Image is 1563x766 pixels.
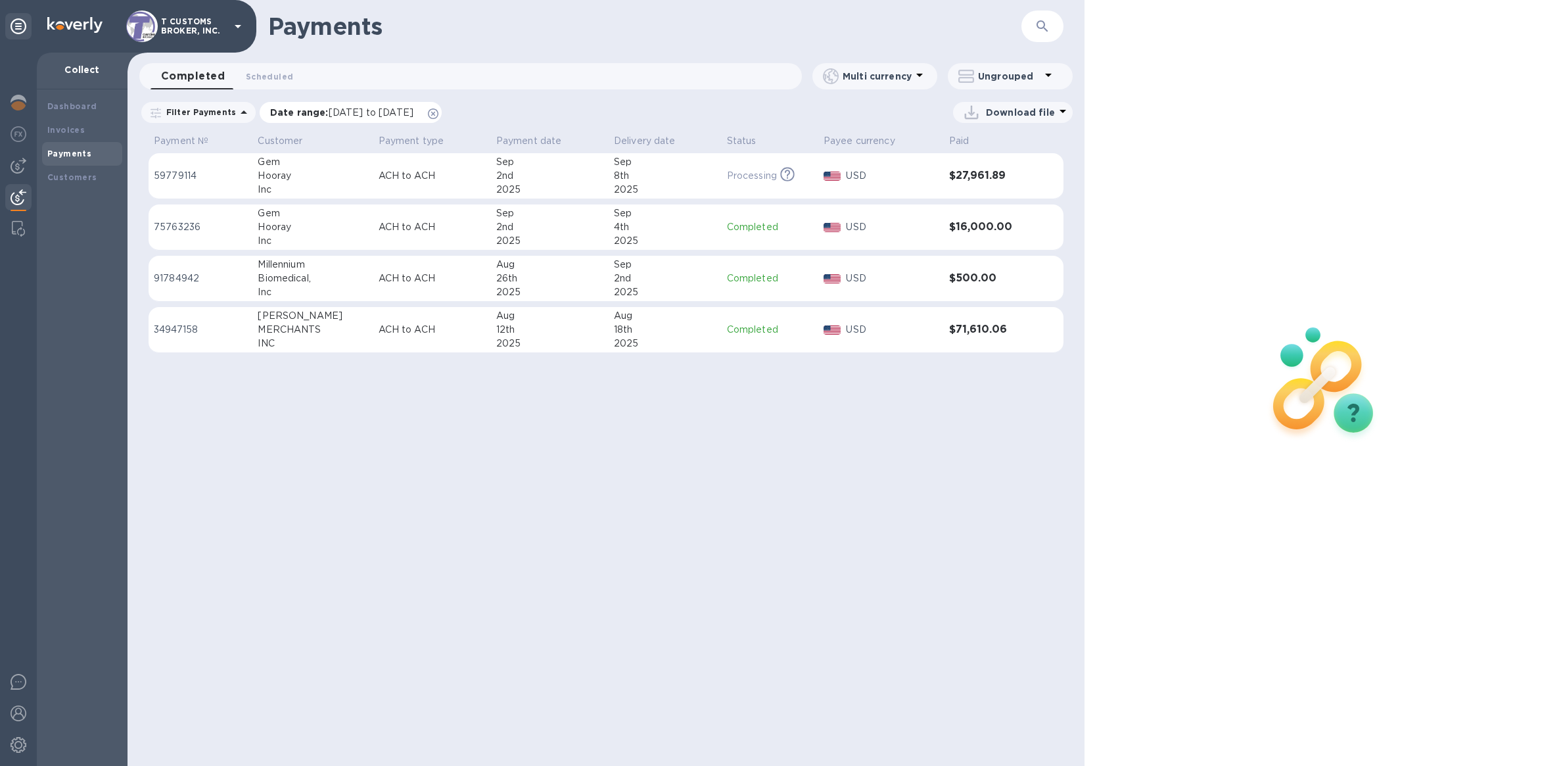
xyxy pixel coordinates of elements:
[379,169,486,183] p: ACH to ACH
[614,323,716,337] div: 18th
[846,272,938,285] p: USD
[843,70,912,83] p: Multi currency
[614,337,716,350] div: 2025
[154,134,225,148] span: Payment №
[846,220,938,234] p: USD
[949,272,1032,285] h3: $500.00
[379,323,486,337] p: ACH to ACH
[614,134,676,148] p: Delivery date
[949,134,987,148] span: Paid
[496,285,603,299] div: 2025
[47,17,103,33] img: Logo
[824,223,841,232] img: USD
[379,134,444,148] p: Payment type
[496,337,603,350] div: 2025
[614,272,716,285] div: 2nd
[258,206,367,220] div: Gem
[47,125,85,135] b: Invoices
[614,285,716,299] div: 2025
[496,134,562,148] p: Payment date
[614,155,716,169] div: Sep
[949,170,1032,182] h3: $27,961.89
[949,134,969,148] p: Paid
[154,220,247,234] p: 75763236
[5,13,32,39] div: Unpin categories
[614,309,716,323] div: Aug
[270,106,420,119] p: Date range :
[258,285,367,299] div: Inc
[258,258,367,272] div: Millennium
[727,134,757,148] p: Status
[268,12,1021,40] h1: Payments
[824,172,841,181] img: USD
[258,183,367,197] div: Inc
[614,220,716,234] div: 4th
[258,234,367,248] div: Inc
[379,272,486,285] p: ACH to ACH
[258,134,319,148] span: Customer
[379,134,461,148] span: Payment type
[161,107,236,118] p: Filter Payments
[154,134,208,148] p: Payment №
[258,155,367,169] div: Gem
[824,274,841,283] img: USD
[496,220,603,234] div: 2nd
[496,234,603,248] div: 2025
[846,323,938,337] p: USD
[496,183,603,197] div: 2025
[824,134,912,148] span: Payee currency
[47,172,97,182] b: Customers
[246,70,293,84] span: Scheduled
[260,102,442,123] div: Date range:[DATE] to [DATE]
[379,220,486,234] p: ACH to ACH
[496,272,603,285] div: 26th
[47,149,91,158] b: Payments
[47,63,117,76] p: Collect
[978,70,1040,83] p: Ungrouped
[614,183,716,197] div: 2025
[11,126,26,142] img: Foreign exchange
[496,309,603,323] div: Aug
[614,234,716,248] div: 2025
[496,169,603,183] div: 2nd
[258,323,367,337] div: MERCHANTS
[496,155,603,169] div: Sep
[949,221,1032,233] h3: $16,000.00
[614,169,716,183] div: 8th
[727,323,813,337] p: Completed
[329,107,413,118] span: [DATE] to [DATE]
[154,323,247,337] p: 34947158
[614,206,716,220] div: Sep
[727,220,813,234] p: Completed
[258,309,367,323] div: [PERSON_NAME]
[161,67,225,85] span: Completed
[161,17,227,36] p: T CUSTOMS BROKER, INC.
[727,272,813,285] p: Completed
[614,134,693,148] span: Delivery date
[824,134,895,148] p: Payee currency
[47,101,97,111] b: Dashboard
[496,134,579,148] span: Payment date
[824,325,841,335] img: USD
[258,337,367,350] div: INC
[496,323,603,337] div: 12th
[846,169,938,183] p: USD
[986,106,1055,119] p: Download file
[727,134,774,148] span: Status
[258,169,367,183] div: Hooray
[614,258,716,272] div: Sep
[154,169,247,183] p: 59779114
[496,258,603,272] div: Aug
[727,169,777,183] p: Processing
[949,323,1032,336] h3: $71,610.06
[258,272,367,285] div: Biomedical,
[496,206,603,220] div: Sep
[154,272,247,285] p: 91784942
[258,134,302,148] p: Customer
[258,220,367,234] div: Hooray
